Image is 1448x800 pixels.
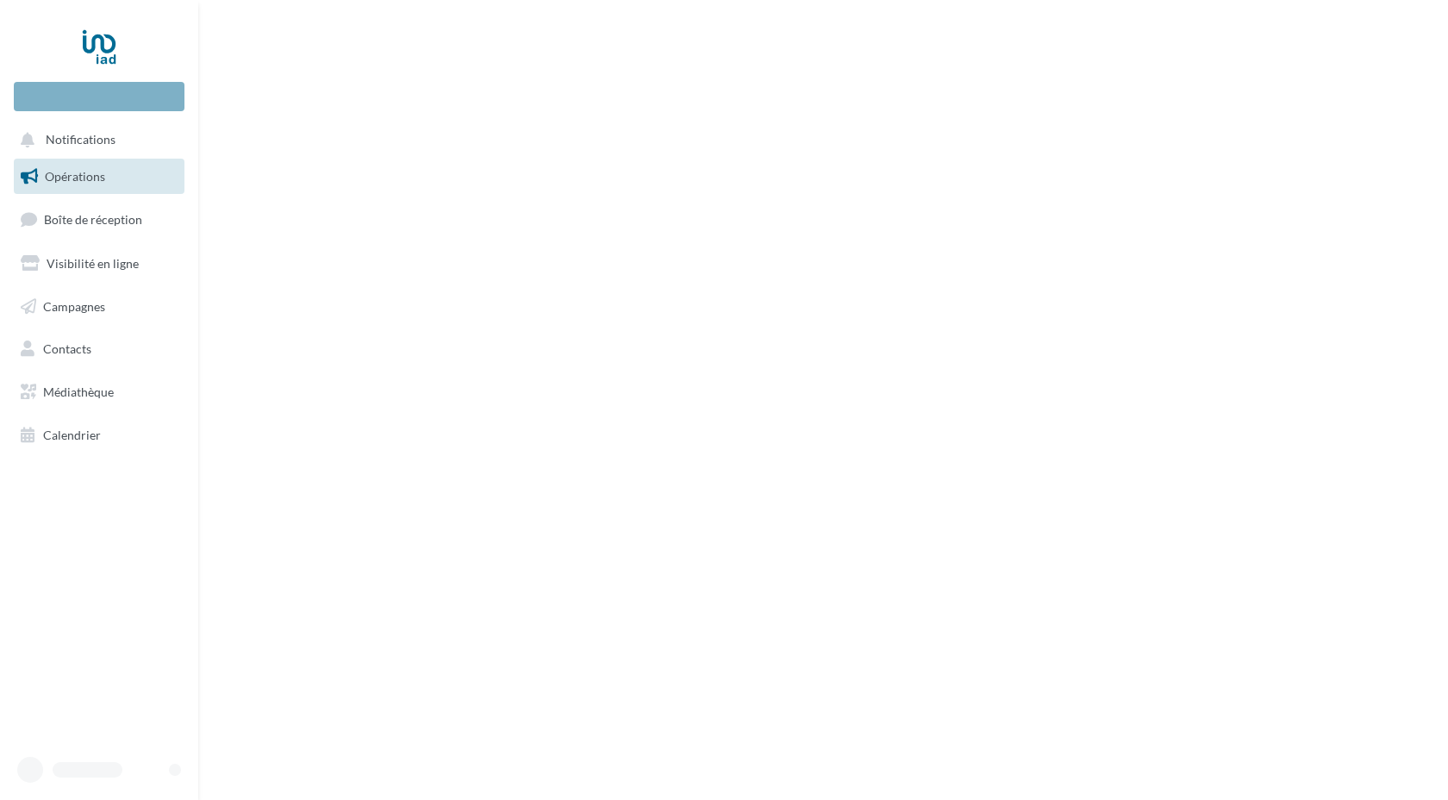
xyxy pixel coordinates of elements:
[44,212,142,227] span: Boîte de réception
[10,289,188,325] a: Campagnes
[45,169,105,184] span: Opérations
[43,298,105,313] span: Campagnes
[43,341,91,356] span: Contacts
[43,384,114,399] span: Médiathèque
[43,428,101,442] span: Calendrier
[10,246,188,282] a: Visibilité en ligne
[10,159,188,195] a: Opérations
[46,133,115,147] span: Notifications
[10,331,188,367] a: Contacts
[10,374,188,410] a: Médiathèque
[10,201,188,238] a: Boîte de réception
[10,417,188,453] a: Calendrier
[14,82,184,111] div: Nouvelle campagne
[47,256,139,271] span: Visibilité en ligne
